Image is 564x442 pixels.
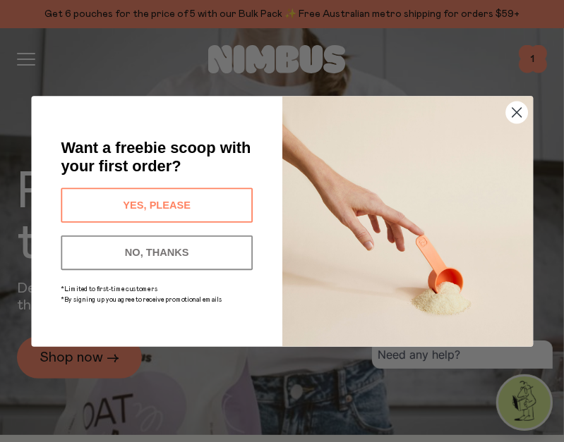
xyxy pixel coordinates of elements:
span: *By signing up you agree to receive promotional emails [61,296,222,302]
button: Close dialog [505,101,528,123]
span: Want a freebie scoop with your first order? [61,139,251,174]
button: NO, THANKS [61,235,253,270]
span: *Limited to first-time customers [61,286,157,293]
img: c0d45117-8e62-4a02-9742-374a5db49d45.jpeg [282,96,534,347]
button: YES, PLEASE [61,188,253,222]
